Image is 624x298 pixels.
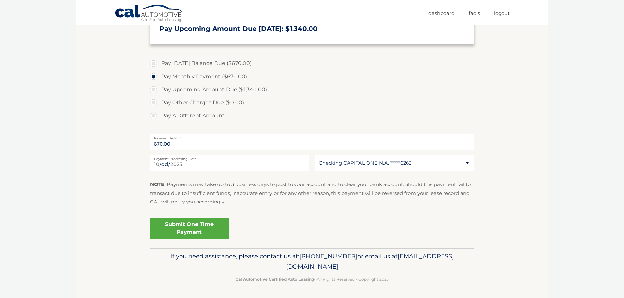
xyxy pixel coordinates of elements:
[150,57,474,70] label: Pay [DATE] Balance Due ($670.00)
[150,70,474,83] label: Pay Monthly Payment ($670.00)
[150,218,229,239] a: Submit One Time Payment
[150,155,309,160] label: Payment Processing Date
[154,276,470,283] p: - All Rights Reserved - Copyright 2025
[150,180,474,206] p: : Payments may take up to 3 business days to post to your account and to clear your bank account....
[494,8,510,19] a: Logout
[115,4,183,23] a: Cal Automotive
[150,134,474,139] label: Payment Amount
[150,134,474,150] input: Payment Amount
[160,25,465,33] h3: Pay Upcoming Amount Due [DATE]: $1,340.00
[236,277,314,282] strong: Cal Automotive Certified Auto Leasing
[150,155,309,171] input: Payment Date
[428,8,455,19] a: Dashboard
[299,253,357,260] span: [PHONE_NUMBER]
[150,181,164,187] strong: NOTE
[150,96,474,109] label: Pay Other Charges Due ($0.00)
[154,251,470,272] p: If you need assistance, please contact us at: or email us at
[150,83,474,96] label: Pay Upcoming Amount Due ($1,340.00)
[469,8,480,19] a: FAQ's
[150,109,474,122] label: Pay A Different Amount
